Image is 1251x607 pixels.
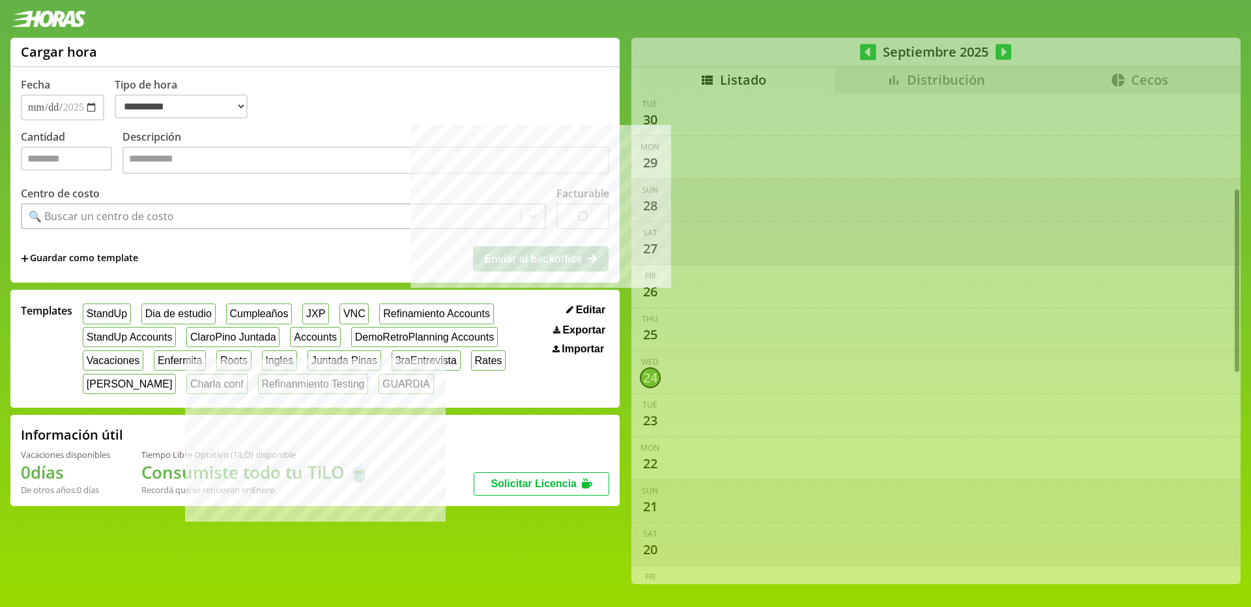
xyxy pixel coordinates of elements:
[83,303,131,324] button: StandUp
[122,147,609,174] textarea: Descripción
[10,10,86,27] img: logotipo
[83,350,143,371] button: Vacaciones
[562,343,604,355] span: Importar
[141,460,369,484] h1: Consumiste todo tu TiLO 🍵
[21,426,123,444] h2: Información útil
[21,78,50,92] label: Fecha
[549,324,609,337] button: Exportar
[339,303,369,324] button: VNC
[216,350,251,371] button: Roots
[21,147,112,171] input: Cantidad
[258,374,369,394] button: Refinanmiento Testing
[21,460,110,484] h1: 0 días
[379,374,434,394] button: GUARDIA
[21,484,110,496] div: De otros años: 0 días
[186,374,247,394] button: Charla conf
[379,303,493,324] button: Refinamiento Accounts
[122,130,609,177] label: Descripción
[351,327,498,347] button: DemoRetroPlanning Accounts
[562,303,609,317] button: Editar
[576,304,605,316] span: Editar
[562,324,605,336] span: Exportar
[290,327,340,347] button: Accounts
[83,374,176,394] button: [PERSON_NAME]
[141,484,369,496] div: Recordá que se renuevan en
[392,350,461,371] button: 3raEntrevista
[491,478,577,489] span: Solicitar Licencia
[21,43,97,61] h1: Cargar hora
[471,350,506,371] button: Rates
[21,251,29,266] span: +
[556,186,609,201] label: Facturable
[21,303,72,318] span: Templates
[186,327,280,347] button: ClaroPino Juntada
[308,350,381,371] button: Juntada Pinas
[302,303,329,324] button: JXP
[226,303,292,324] button: Cumpleaños
[141,449,369,460] div: Tiempo Libre Optativo (TiLO) disponible
[141,303,216,324] button: Dia de estudio
[115,78,258,120] label: Tipo de hora
[29,209,174,223] div: 🔍 Buscar un centro de costo
[21,130,122,177] label: Cantidad
[154,350,206,371] button: Enfermita
[474,472,609,496] button: Solicitar Licencia
[262,350,297,371] button: Ingles
[21,186,100,201] label: Centro de costo
[21,449,110,460] div: Vacaciones disponibles
[252,484,275,496] b: Enero
[115,94,248,119] select: Tipo de hora
[21,251,138,266] span: +Guardar como template
[83,327,176,347] button: StandUp Accounts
